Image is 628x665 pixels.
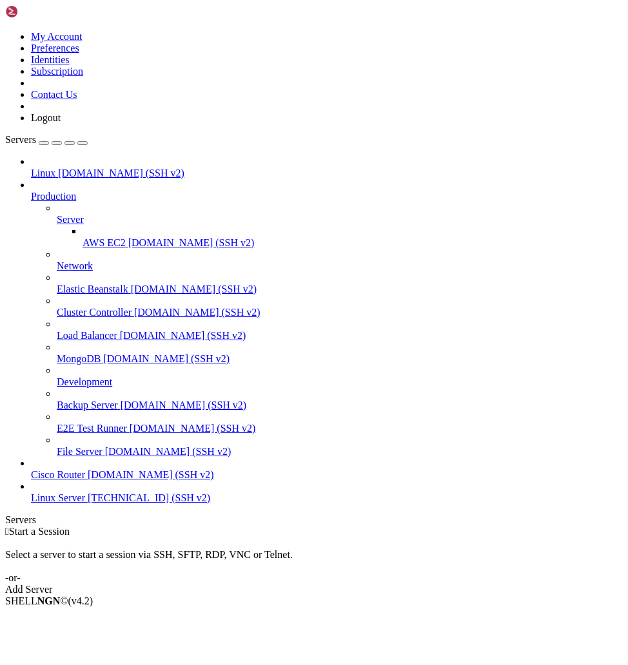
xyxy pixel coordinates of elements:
li: Backup Server [DOMAIN_NAME] (SSH v2) [57,388,623,411]
div: Servers [5,514,623,526]
a: Logout [31,112,61,123]
span: [DOMAIN_NAME] (SSH v2) [88,469,214,480]
a: Elastic Beanstalk [DOMAIN_NAME] (SSH v2) [57,284,623,295]
span: File Server [57,446,103,457]
li: Elastic Beanstalk [DOMAIN_NAME] (SSH v2) [57,272,623,295]
a: File Server [DOMAIN_NAME] (SSH v2) [57,446,623,458]
span: [DOMAIN_NAME] (SSH v2) [103,353,230,364]
li: File Server [DOMAIN_NAME] (SSH v2) [57,434,623,458]
div: Add Server [5,584,623,595]
a: MongoDB [DOMAIN_NAME] (SSH v2) [57,353,623,365]
a: Network [57,260,623,272]
span: Load Balancer [57,330,117,341]
a: Cluster Controller [DOMAIN_NAME] (SSH v2) [57,307,623,318]
span: MongoDB [57,353,101,364]
a: Cisco Router [DOMAIN_NAME] (SSH v2) [31,469,623,481]
span: SHELL © [5,595,93,606]
span: Cisco Router [31,469,85,480]
span: Development [57,376,112,387]
a: Subscription [31,66,83,77]
a: Development [57,376,623,388]
span: Start a Session [9,526,70,537]
span: Backup Server [57,400,118,410]
a: E2E Test Runner [DOMAIN_NAME] (SSH v2) [57,423,623,434]
a: Servers [5,134,88,145]
a: Preferences [31,43,79,53]
span: E2E Test Runner [57,423,127,434]
li: Linux [DOMAIN_NAME] (SSH v2) [31,156,623,179]
a: AWS EC2 [DOMAIN_NAME] (SSH v2) [83,237,623,249]
li: Development [57,365,623,388]
span: [DOMAIN_NAME] (SSH v2) [128,237,255,248]
span: [TECHNICAL_ID] (SSH v2) [88,492,210,503]
a: Backup Server [DOMAIN_NAME] (SSH v2) [57,400,623,411]
a: Load Balancer [DOMAIN_NAME] (SSH v2) [57,330,623,342]
span: [DOMAIN_NAME] (SSH v2) [105,446,231,457]
span: Server [57,214,84,225]
li: Server [57,202,623,249]
img: Shellngn [5,5,79,18]
li: Linux Server [TECHNICAL_ID] (SSH v2) [31,481,623,504]
a: Identities [31,54,70,65]
span: Cluster Controller [57,307,132,318]
span: Network [57,260,93,271]
a: Linux [DOMAIN_NAME] (SSH v2) [31,168,623,179]
li: Production [31,179,623,458]
span: [DOMAIN_NAME] (SSH v2) [58,168,184,178]
span: [DOMAIN_NAME] (SSH v2) [121,400,247,410]
span: Servers [5,134,36,145]
span: Linux [31,168,55,178]
span: [DOMAIN_NAME] (SSH v2) [120,330,246,341]
span:  [5,526,9,537]
span: Elastic Beanstalk [57,284,128,294]
li: AWS EC2 [DOMAIN_NAME] (SSH v2) [83,226,623,249]
a: Linux Server [TECHNICAL_ID] (SSH v2) [31,492,623,504]
a: Contact Us [31,89,77,100]
li: MongoDB [DOMAIN_NAME] (SSH v2) [57,342,623,365]
a: Server [57,214,623,226]
a: Production [31,191,623,202]
span: Production [31,191,76,202]
li: Load Balancer [DOMAIN_NAME] (SSH v2) [57,318,623,342]
li: Network [57,249,623,272]
span: Linux Server [31,492,85,503]
span: [DOMAIN_NAME] (SSH v2) [134,307,260,318]
li: Cluster Controller [DOMAIN_NAME] (SSH v2) [57,295,623,318]
b: NGN [37,595,61,606]
span: [DOMAIN_NAME] (SSH v2) [131,284,257,294]
span: 4.2.0 [68,595,93,606]
span: AWS EC2 [83,237,126,248]
div: Select a server to start a session via SSH, SFTP, RDP, VNC or Telnet. -or- [5,537,623,584]
span: [DOMAIN_NAME] (SSH v2) [130,423,256,434]
a: My Account [31,31,83,42]
li: Cisco Router [DOMAIN_NAME] (SSH v2) [31,458,623,481]
li: E2E Test Runner [DOMAIN_NAME] (SSH v2) [57,411,623,434]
